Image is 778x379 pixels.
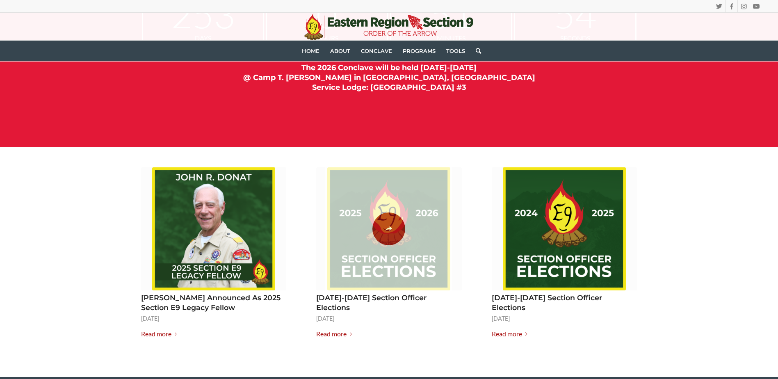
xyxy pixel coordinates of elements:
time: [DATE] [141,313,159,324]
a: Read more [492,329,531,340]
span: Home [302,48,319,54]
a: About [325,41,356,61]
a: 2025-2026 Section Officer Elections [316,167,462,290]
a: Conclave [356,41,397,61]
a: Programs [397,41,441,61]
time: [DATE] [492,313,510,324]
strong: The 2026 Conclave will be held [DATE]-[DATE] [301,63,477,72]
a: [DATE]-[DATE] Section Officer Elections [492,293,602,312]
a: Search [470,41,481,61]
a: [PERSON_NAME] Announced As 2025 Section E9 Legacy Fellow [141,293,281,312]
strong: Service Lodge: [GEOGRAPHIC_DATA] #3 [312,83,466,92]
span: Conclave [361,48,392,54]
span: About [330,48,350,54]
strong: @ Camp T. [PERSON_NAME] in [GEOGRAPHIC_DATA], [GEOGRAPHIC_DATA] [243,73,535,82]
a: [DATE]-[DATE] Section Officer Elections [316,293,427,312]
a: Read more [316,329,355,340]
a: Tools [441,41,470,61]
a: Read more [141,329,180,340]
a: John R. Donat Announced As 2025 Section E9 Legacy Fellow [141,167,287,290]
a: 2024-2025 Section Officer Elections [492,167,637,290]
span: Programs [403,48,436,54]
time: [DATE] [316,313,334,324]
span: Tools [446,48,465,54]
a: Home [297,41,325,61]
